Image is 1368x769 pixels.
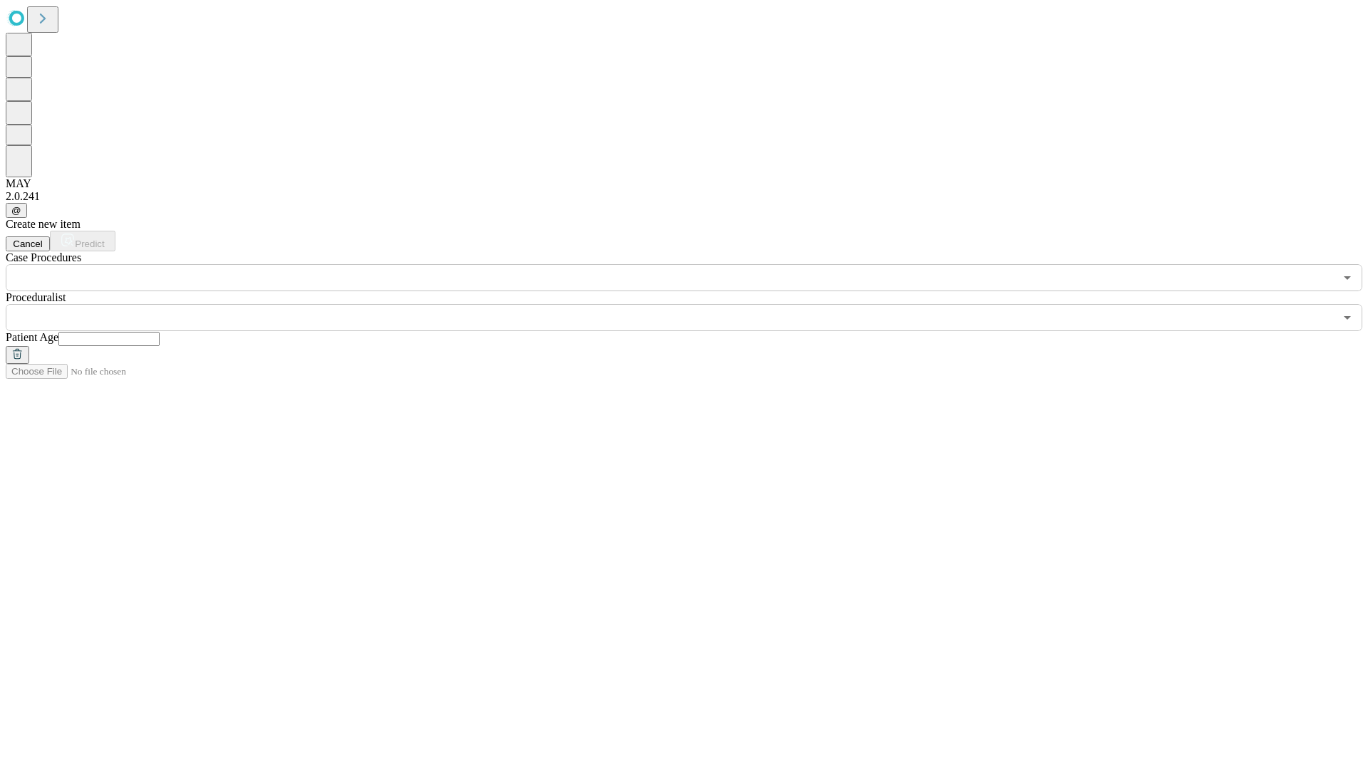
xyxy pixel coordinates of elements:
[1337,268,1357,288] button: Open
[11,205,21,216] span: @
[6,331,58,343] span: Patient Age
[6,203,27,218] button: @
[6,236,50,251] button: Cancel
[6,291,66,303] span: Proceduralist
[6,251,81,263] span: Scheduled Procedure
[6,218,81,230] span: Create new item
[6,177,1362,190] div: MAY
[50,231,115,251] button: Predict
[1337,308,1357,328] button: Open
[13,239,43,249] span: Cancel
[6,190,1362,203] div: 2.0.241
[75,239,104,249] span: Predict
